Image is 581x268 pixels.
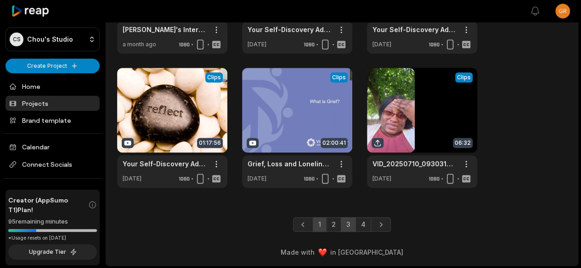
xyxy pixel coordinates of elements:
[6,139,100,154] a: Calendar
[248,159,332,169] a: Grief, Loss and Loneliness: How They Impact Us and How We Can Cope
[123,159,207,169] a: Your Self-Discovery Adventure Begins at The Library: What Are Your Passions?
[8,235,97,241] div: *Usage resets on [DATE]
[318,248,327,257] img: heart emoji
[114,247,570,257] div: Made with in [GEOGRAPHIC_DATA]
[341,217,356,232] a: Page 3
[293,217,391,232] ul: Pagination
[372,25,457,34] a: Your Self-Discovery Adventure Begins at The Library: What's Your Potential?
[326,217,341,232] a: Page 2
[8,244,97,260] button: Upgrade Tier
[6,79,100,94] a: Home
[371,217,391,232] a: Next page
[355,217,371,232] a: Page 4
[8,217,97,226] div: 95 remaining minutes
[313,217,327,232] a: Page 1 is your current page
[123,25,207,34] a: [PERSON_NAME]'s Interview for 8.29
[6,113,100,128] a: Brand template
[293,217,313,232] a: Previous page
[6,96,100,111] a: Projects
[10,33,23,46] div: CS
[27,35,73,44] p: Chou's Studio
[248,25,332,34] a: Your Self-Discovery Adventure Begins at The Library: What's Your Purpose?
[372,159,457,169] a: VID_20250710_093031430
[6,59,100,73] button: Create Project
[8,195,88,214] span: Creator (AppSumo T1) Plan!
[6,156,100,173] span: Connect Socials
